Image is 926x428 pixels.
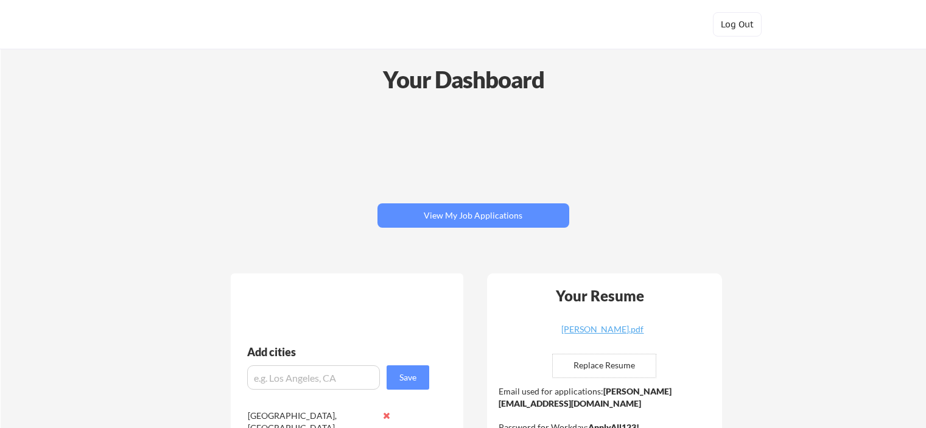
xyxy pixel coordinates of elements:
button: View My Job Applications [377,203,569,228]
a: [PERSON_NAME].pdf [530,325,675,344]
div: Add cities [247,346,432,357]
div: [PERSON_NAME].pdf [530,325,675,334]
div: Your Resume [540,289,661,303]
button: Log Out [713,12,762,37]
input: e.g. Los Angeles, CA [247,365,380,390]
strong: [PERSON_NAME][EMAIL_ADDRESS][DOMAIN_NAME] [499,386,672,409]
button: Save [387,365,429,390]
div: Your Dashboard [1,62,926,97]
